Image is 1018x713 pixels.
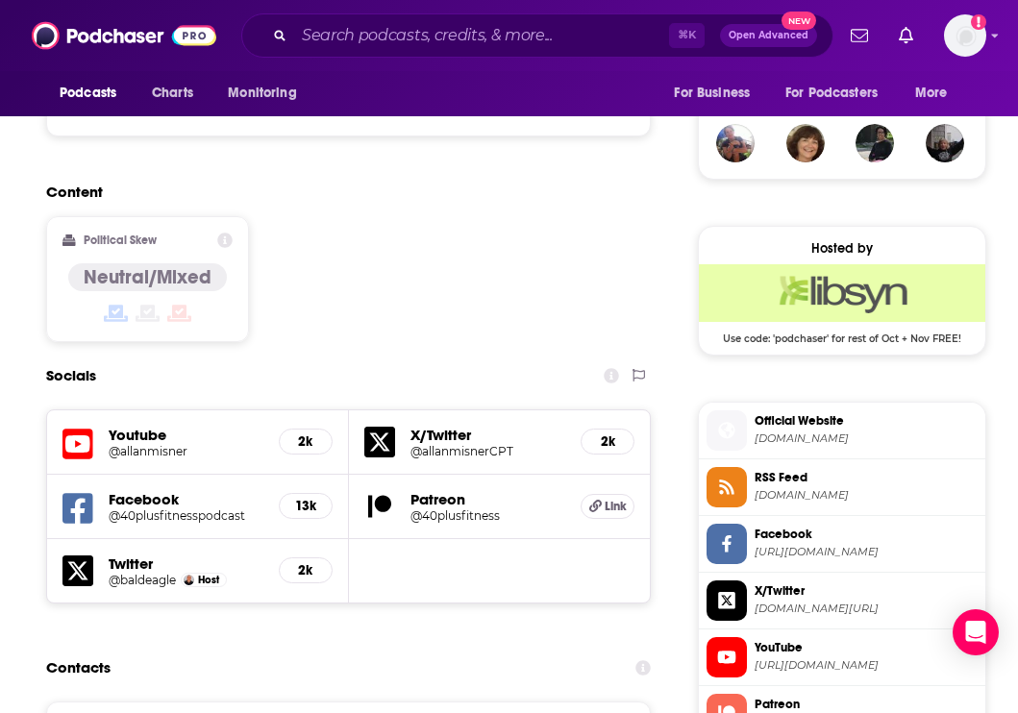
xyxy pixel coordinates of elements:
div: Open Intercom Messenger [953,609,999,655]
img: DonnaWasneski [926,124,964,162]
span: Charts [152,80,193,107]
img: maryannebuchele [786,124,825,162]
div: Hosted by [699,240,985,257]
input: Search podcasts, credits, & more... [294,20,669,51]
span: ⌘ K [669,23,705,48]
span: twitter.com/allanmisnerCPT [755,602,978,616]
h5: 13k [295,498,316,514]
a: @allanmisner [109,444,263,458]
span: YouTube [755,639,978,656]
span: Official Website [755,412,978,430]
a: @allanmisnerCPT [410,444,566,458]
h5: Twitter [109,554,263,573]
a: Libsyn Deal: Use code: 'podchaser' for rest of Oct + Nov FREE! [699,264,985,343]
span: Podcasts [60,80,116,107]
span: More [915,80,948,107]
span: https://www.facebook.com/40plusfitnesspodcast [755,545,978,559]
a: Charts [139,75,205,111]
h5: 2k [295,562,316,578]
a: @40plusfitness [410,508,566,523]
span: Monitoring [228,80,296,107]
div: Search podcasts, credits, & more... [241,13,833,58]
a: @baldeagle [109,573,176,587]
span: Logged in as alignPR [944,14,986,57]
h2: Content [46,183,635,201]
h5: X/Twitter [410,426,566,444]
a: Official Website[DOMAIN_NAME] [707,410,978,451]
span: Link [605,499,627,514]
span: For Podcasters [785,80,878,107]
span: Host [198,574,219,586]
span: New [782,12,816,30]
h5: Youtube [109,426,263,444]
span: 40plusfitness.libsyn.com [755,488,978,503]
a: X/Twitter[DOMAIN_NAME][URL] [707,580,978,621]
img: traubmath [716,124,755,162]
span: https://www.youtube.com/@allanmisner [755,658,978,673]
button: Open AdvancedNew [720,24,817,47]
span: X/Twitter [755,582,978,600]
img: Libsyn Deal: Use code: 'podchaser' for rest of Oct + Nov FREE! [699,264,985,322]
h4: Neutral/Mixed [84,265,211,289]
button: open menu [46,75,141,111]
a: @40plusfitnesspodcast [109,508,263,523]
h2: Political Skew [84,234,157,247]
a: Show notifications dropdown [843,19,876,52]
img: Podchaser - Follow, Share and Rate Podcasts [32,17,216,54]
span: Facebook [755,526,978,543]
h5: 2k [597,433,618,450]
h2: Socials [46,357,96,394]
button: open menu [773,75,906,111]
a: YouTube[URL][DOMAIN_NAME] [707,637,978,677]
button: open menu [214,75,321,111]
img: Allan Misner [184,575,194,585]
span: 40plusfitnesspodcast.com [755,431,978,446]
h5: 2k [295,433,316,450]
h2: Contacts [46,650,111,686]
button: open menu [660,75,774,111]
a: Link [581,494,634,519]
a: Facebook[URL][DOMAIN_NAME] [707,524,978,564]
button: Show profile menu [944,14,986,57]
span: RSS Feed [755,469,978,486]
img: Cappykimmie [856,124,894,162]
span: Patreon [755,696,978,713]
span: Use code: 'podchaser' for rest of Oct + Nov FREE! [699,322,985,345]
span: For Business [674,80,750,107]
a: Show notifications dropdown [891,19,921,52]
img: User Profile [944,14,986,57]
svg: Add a profile image [971,14,986,30]
a: RSS Feed[DOMAIN_NAME] [707,467,978,507]
span: Open Advanced [729,31,808,40]
h5: Patreon [410,490,566,508]
h5: Facebook [109,490,263,508]
button: open menu [902,75,972,111]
